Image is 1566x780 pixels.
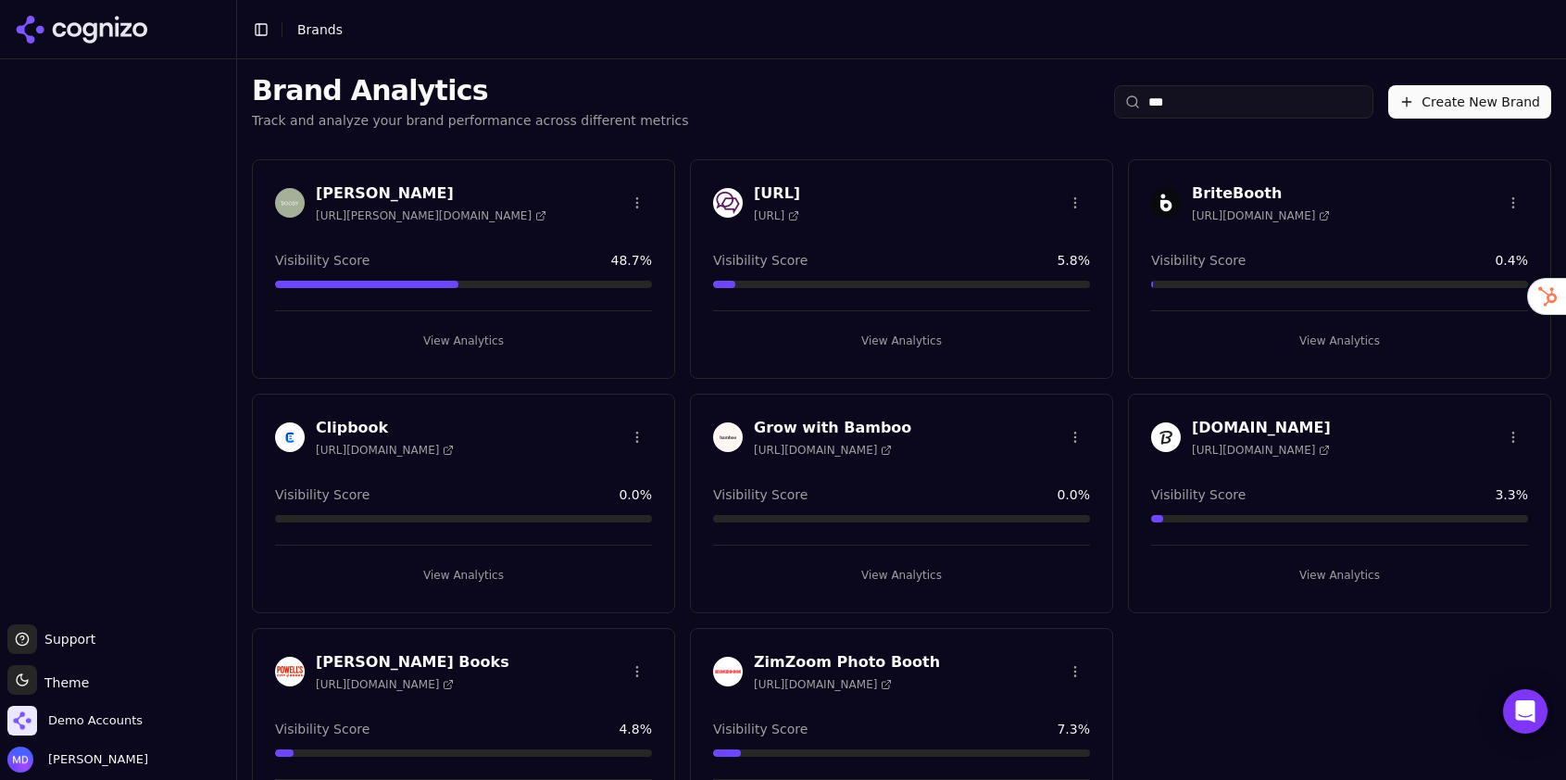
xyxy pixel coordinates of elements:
[275,485,370,504] span: Visibility Score
[1495,485,1528,504] span: 3.3 %
[611,251,652,270] span: 48.7 %
[275,657,305,686] img: Powell's Books
[1151,422,1181,452] img: Notebooksbilliger.de
[619,720,652,738] span: 4.8 %
[297,22,343,37] span: Brands
[297,20,343,39] nav: breadcrumb
[1503,689,1547,734] div: Open Intercom Messenger
[316,208,546,223] span: [URL][PERSON_NAME][DOMAIN_NAME]
[316,182,546,205] h3: [PERSON_NAME]
[252,74,689,107] h1: Brand Analytics
[7,706,143,736] button: Open organization switcher
[713,422,743,452] img: Grow with Bamboo
[316,443,454,458] span: [URL][DOMAIN_NAME]
[713,720,808,738] span: Visibility Score
[1192,208,1330,223] span: [URL][DOMAIN_NAME]
[713,485,808,504] span: Visibility Score
[275,422,305,452] img: Clipbook
[754,651,940,673] h3: ZimZoom Photo Booth
[713,560,1090,590] button: View Analytics
[1057,485,1090,504] span: 0.0 %
[1151,251,1246,270] span: Visibility Score
[754,417,911,439] h3: Grow with Bamboo
[41,751,148,768] span: [PERSON_NAME]
[48,712,143,729] span: Demo Accounts
[316,417,454,439] h3: Clipbook
[1495,251,1528,270] span: 0.4 %
[619,485,652,504] span: 0.0 %
[7,747,148,773] button: Open user button
[754,208,799,223] span: [URL]
[713,326,1090,356] button: View Analytics
[754,443,892,458] span: [URL][DOMAIN_NAME]
[1151,485,1246,504] span: Visibility Score
[1192,443,1330,458] span: [URL][DOMAIN_NAME]
[275,326,652,356] button: View Analytics
[275,560,652,590] button: View Analytics
[316,677,454,692] span: [URL][DOMAIN_NAME]
[713,251,808,270] span: Visibility Score
[1151,188,1181,218] img: BriteBooth
[754,182,800,205] h3: [URL]
[713,188,743,218] img: boost.ai
[713,657,743,686] img: ZimZoom Photo Booth
[754,677,892,692] span: [URL][DOMAIN_NAME]
[1151,560,1528,590] button: View Analytics
[1057,720,1090,738] span: 7.3 %
[1192,182,1330,205] h3: BriteBooth
[1151,326,1528,356] button: View Analytics
[1192,417,1331,439] h3: [DOMAIN_NAME]
[7,706,37,736] img: Demo Accounts
[37,630,95,648] span: Support
[7,747,33,773] img: Melissa Dowd
[275,251,370,270] span: Visibility Score
[1388,85,1551,119] button: Create New Brand
[275,720,370,738] span: Visibility Score
[37,675,89,690] span: Theme
[252,111,689,130] p: Track and analyze your brand performance across different metrics
[1057,251,1090,270] span: 5.8 %
[316,651,509,673] h3: [PERSON_NAME] Books
[275,188,305,218] img: Boody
